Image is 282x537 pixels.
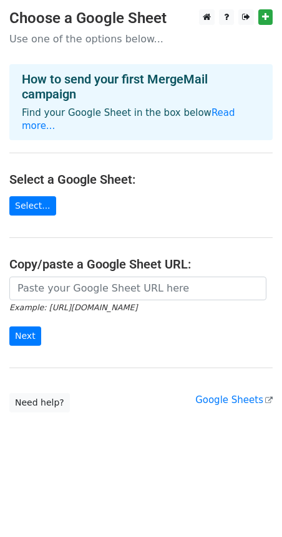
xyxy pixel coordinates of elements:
h4: How to send your first MergeMail campaign [22,72,260,102]
small: Example: [URL][DOMAIN_NAME] [9,303,137,312]
h3: Choose a Google Sheet [9,9,273,27]
p: Use one of the options below... [9,32,273,45]
input: Paste your Google Sheet URL here [9,277,266,300]
p: Find your Google Sheet in the box below [22,107,260,133]
input: Next [9,326,41,346]
a: Read more... [22,107,235,131]
a: Google Sheets [195,394,273,406]
h4: Copy/paste a Google Sheet URL: [9,257,273,272]
h4: Select a Google Sheet: [9,172,273,187]
a: Select... [9,196,56,216]
a: Need help? [9,393,70,412]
